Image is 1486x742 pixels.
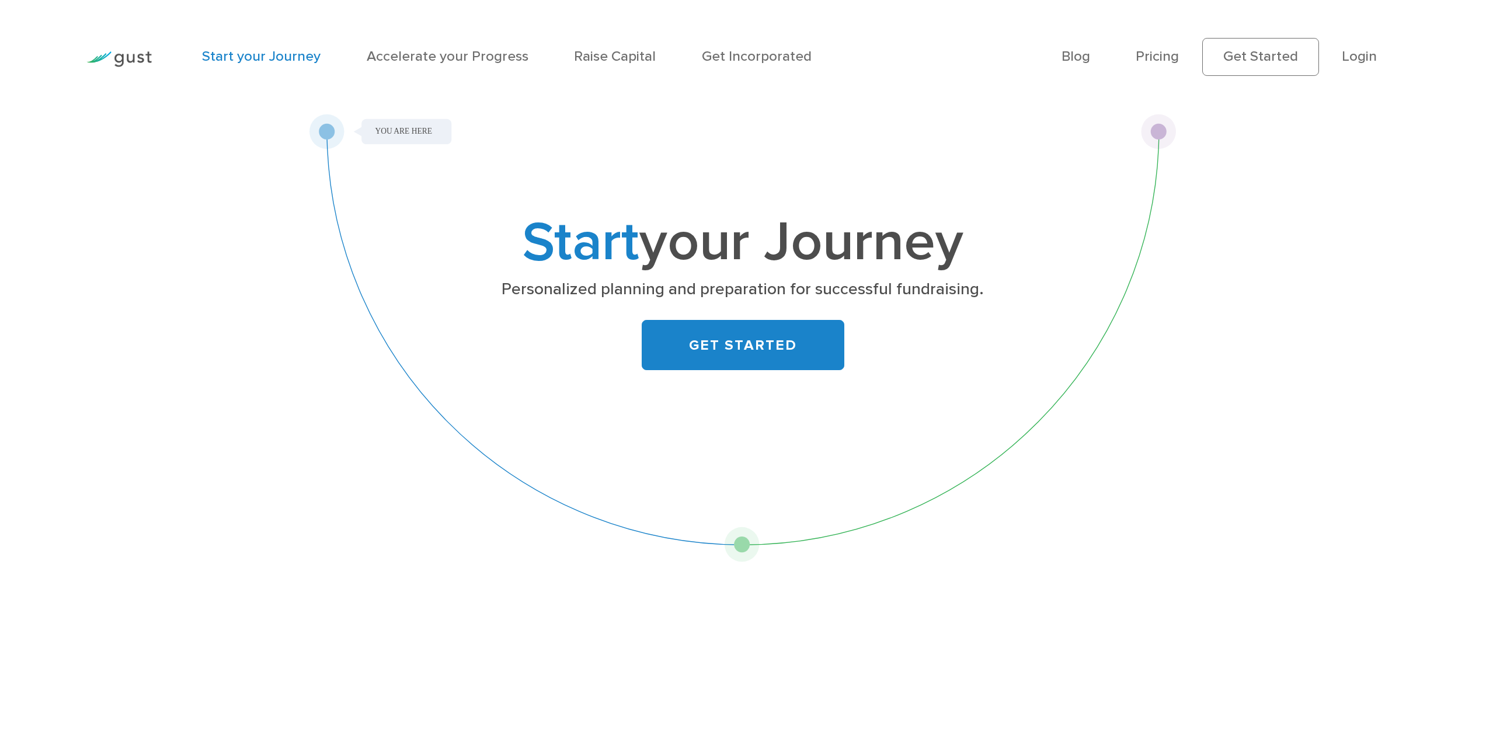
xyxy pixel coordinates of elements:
a: Get Incorporated [702,48,812,65]
a: Accelerate your Progress [367,48,528,65]
a: Get Started [1202,38,1319,75]
a: Login [1342,48,1377,65]
a: Raise Capital [574,48,656,65]
p: Personalized planning and preparation for successful fundraising. [437,278,1049,301]
img: Gust Logo [86,51,152,67]
h1: your Journey [431,217,1055,267]
a: Blog [1062,48,1090,65]
a: Pricing [1136,48,1179,65]
span: Start [522,209,639,275]
a: Start your Journey [202,48,321,65]
a: GET STARTED [642,320,844,371]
